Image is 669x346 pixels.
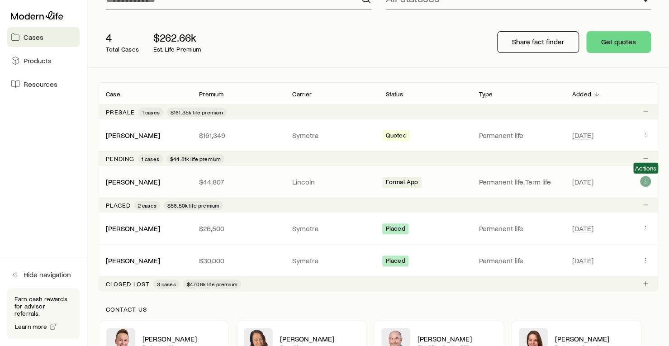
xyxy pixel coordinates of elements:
p: $30,000 [199,256,278,265]
p: Premium [199,90,223,98]
p: Placed [106,202,131,209]
span: [DATE] [572,224,593,233]
a: [PERSON_NAME] [106,131,160,139]
p: Permanent life [479,131,558,140]
a: Cases [7,27,80,47]
div: [PERSON_NAME] [106,177,160,187]
button: Hide navigation [7,265,80,284]
span: Placed [386,257,405,266]
p: [PERSON_NAME] [280,334,359,343]
span: Resources [24,80,57,89]
span: Placed [386,225,405,234]
p: Presale [106,109,135,116]
div: Earn cash rewards for advisor referrals.Learn more [7,288,80,339]
p: Permanent life, Term life [479,177,558,186]
p: $161,349 [199,131,278,140]
p: Contact us [106,306,651,313]
span: 2 cases [138,202,157,209]
p: Symetra [292,224,371,233]
span: 1 cases [142,109,160,116]
p: Permanent life [479,256,558,265]
p: Symetra [292,131,371,140]
span: $47.06k life premium [187,280,237,288]
p: Status [386,90,403,98]
p: Total Cases [106,46,139,53]
span: 3 cases [157,280,176,288]
p: Added [572,90,591,98]
a: Resources [7,74,80,94]
a: [PERSON_NAME] [106,224,160,232]
span: Learn more [15,323,47,330]
span: $44.81k life premium [170,155,221,162]
p: Type [479,90,493,98]
p: Lincoln [292,177,371,186]
p: $44,807 [199,177,278,186]
p: [PERSON_NAME] [418,334,496,343]
a: [PERSON_NAME] [106,256,160,265]
p: [PERSON_NAME] [142,334,221,343]
p: [PERSON_NAME] [555,334,634,343]
p: $262.66k [153,31,201,44]
span: [DATE] [572,131,593,140]
p: Symetra [292,256,371,265]
p: Permanent life [479,224,558,233]
p: Closed lost [106,280,150,288]
p: Case [106,90,120,98]
p: Pending [106,155,134,162]
p: $26,500 [199,224,278,233]
a: Products [7,51,80,71]
button: Get quotes [586,31,651,53]
span: Cases [24,33,43,42]
div: Client cases [99,82,658,291]
span: 1 cases [142,155,159,162]
span: Hide navigation [24,270,71,279]
span: Products [24,56,52,65]
button: Share fact finder [497,31,579,53]
div: [PERSON_NAME] [106,131,160,140]
p: Est. Life Premium [153,46,201,53]
span: $56.50k life premium [167,202,219,209]
span: $161.35k life premium [171,109,223,116]
p: 4 [106,31,139,44]
span: Actions [635,165,656,172]
p: Earn cash rewards for advisor referrals. [14,295,72,317]
div: [PERSON_NAME] [106,224,160,233]
span: Quoted [386,132,407,141]
span: [DATE] [572,256,593,265]
span: Formal App [386,178,418,188]
p: Carrier [292,90,312,98]
p: Share fact finder [512,37,564,46]
span: [DATE] [572,177,593,186]
a: [PERSON_NAME] [106,177,160,186]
